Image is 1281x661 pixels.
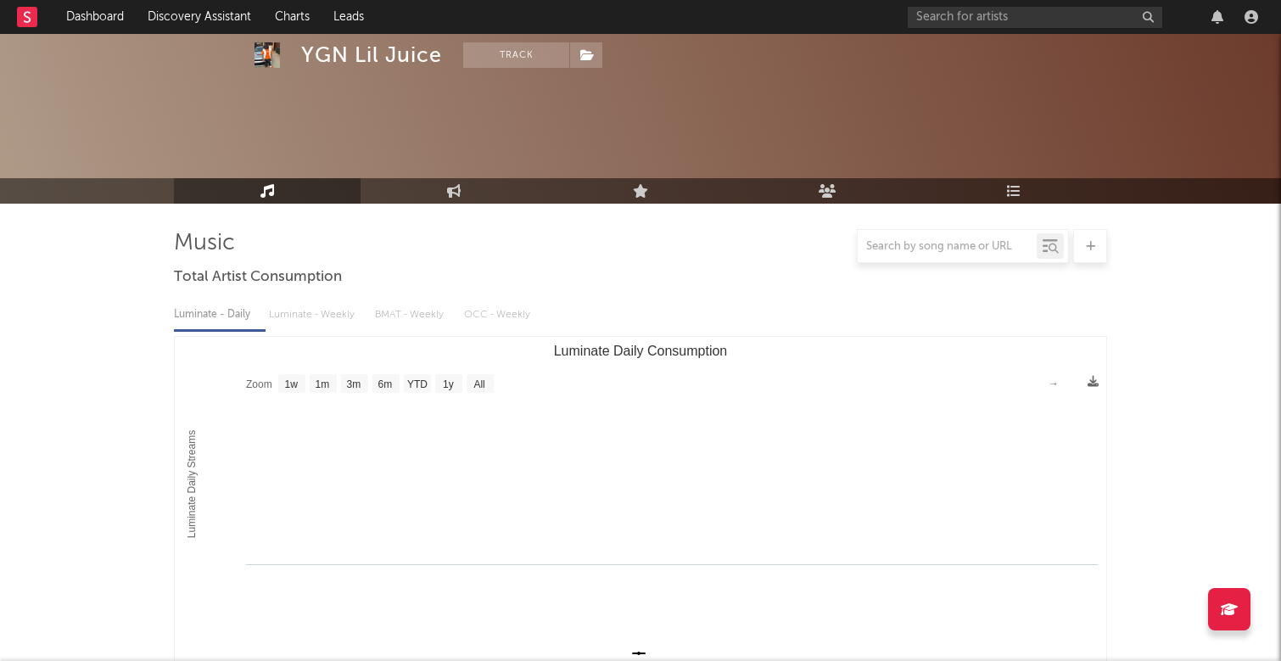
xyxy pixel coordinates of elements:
text: 1w [285,378,299,390]
text: 6m [378,378,393,390]
text: 3m [347,378,361,390]
input: Search by song name or URL [858,240,1037,254]
text: 1m [316,378,330,390]
input: Search for artists [908,7,1162,28]
text: All [473,378,484,390]
button: Track [463,42,569,68]
text: → [1049,378,1059,389]
text: YTD [407,378,428,390]
span: Total Artist Consumption [174,267,342,288]
text: 1y [443,378,454,390]
text: Luminate Daily Streams [186,430,198,538]
text: Zoom [246,378,272,390]
text: Luminate Daily Consumption [554,344,728,358]
div: YGN Lil Juice [301,42,442,68]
